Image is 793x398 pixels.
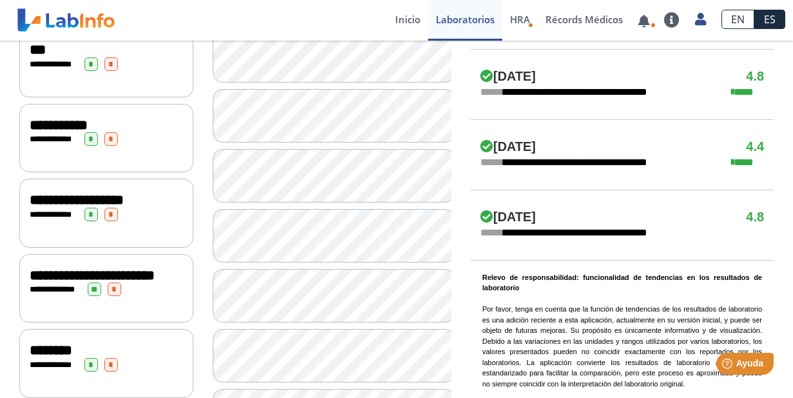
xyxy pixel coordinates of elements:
[754,10,785,29] a: ES
[746,139,764,155] h4: 4.4
[746,210,764,225] h4: 4.8
[721,10,754,29] a: EN
[510,13,530,26] span: HRA
[746,69,764,85] h4: 4.8
[480,139,536,155] h4: [DATE]
[480,210,536,225] h4: [DATE]
[480,69,536,85] h4: [DATE]
[678,348,779,384] iframe: Help widget launcher
[482,274,762,292] b: Relevo de responsabilidad: funcionalidad de tendencias en los resultados de laboratorio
